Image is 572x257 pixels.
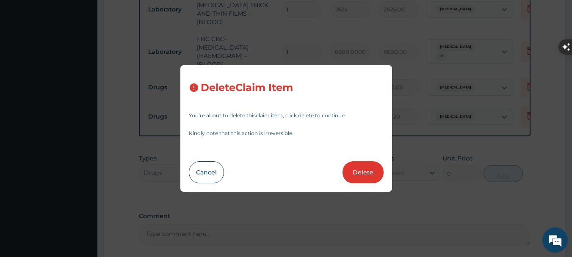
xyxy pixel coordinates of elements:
h3: Delete Claim Item [201,82,293,94]
span: We're online! [49,75,117,161]
p: You’re about to delete this claim item , click delete to continue. [189,113,384,118]
textarea: Type your message and hit 'Enter' [4,169,161,199]
p: Kindly note that this action is irreversible [189,131,384,136]
button: Cancel [189,161,224,183]
button: Delete [343,161,384,183]
div: Chat with us now [44,47,142,58]
img: d_794563401_company_1708531726252_794563401 [16,42,34,64]
div: Minimize live chat window [139,4,159,25]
